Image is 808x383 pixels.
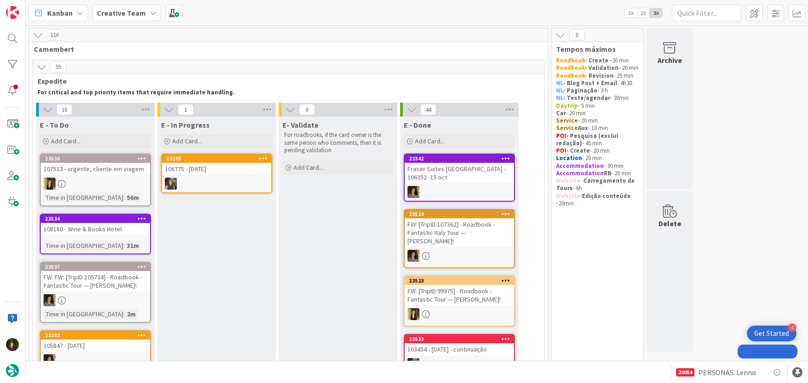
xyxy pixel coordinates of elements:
div: MS [41,294,150,306]
span: 44 [420,104,436,115]
div: 23523 [405,277,514,285]
div: 23534 [41,215,150,223]
strong: RB [604,169,611,177]
img: Visit kanbanzone.com [6,6,19,19]
a: 23524FW: [TripID:107362] - Roadbook - Fantastic Italy Tour — [PERSON_NAME]!MS [404,209,515,268]
span: Tempos máximos [556,44,632,54]
img: MS [44,354,56,366]
div: 23523FW: [TripID:99975] - Roadbook - Fantastic Tour — [PERSON_NAME]! [405,277,514,305]
strong: - Blog Post + Email [563,79,617,87]
div: 105847 - [DATE] [41,340,150,352]
div: Time in [GEOGRAPHIC_DATA] [44,192,123,203]
div: IG [162,178,271,190]
p: - 4h30 [556,80,639,87]
span: Add Card... [172,137,202,145]
strong: Website [556,192,580,200]
div: Open Get Started checklist, remaining modules: 4 [747,326,796,341]
div: Delete [658,218,681,229]
div: 23536107513 - urgente, cliente em viagem [41,154,150,175]
div: 23536 [45,155,150,162]
p: - 25 min [556,72,639,80]
div: 23203106775 - [DATE] [162,154,271,175]
div: Archive [658,55,682,66]
strong: POI [556,132,566,140]
p: - 20 min [556,64,639,72]
a: 23203106775 - [DATE]IG [161,154,272,193]
div: MS [41,354,150,366]
div: Get Started [754,329,789,338]
span: Add Card... [51,137,81,145]
strong: Roadbook [556,72,585,80]
span: 116 [47,30,63,41]
div: 23342Fraser Suites [GEOGRAPHIC_DATA] - 106352 -15 oct [405,154,514,183]
span: 1 [178,104,194,115]
div: 56m [125,192,141,203]
strong: - Revision [585,72,614,80]
a: 23537FW: FW: [TripID:105734] - Roadbook - Fantastic Tour — [PERSON_NAME]!MSTime in [GEOGRAPHIC_DA... [40,262,151,323]
span: : [123,192,125,203]
strong: - Create - [585,56,612,64]
strong: Location [556,154,582,162]
span: 2x [637,8,650,18]
div: FW: [TripID:99975] - Roadbook - Fantastic Tour — [PERSON_NAME]! [405,285,514,305]
p: - 20 min [556,170,639,177]
span: E - Done [404,120,431,130]
strong: - Pesquisa (exclui redação) [556,132,620,147]
div: 23342 [405,154,514,163]
strong: Roadbook [556,56,585,64]
div: 4 [788,323,796,332]
a: 23342Fraser Suites [GEOGRAPHIC_DATA] - 106352 -15 octMS [404,154,515,202]
div: SP [41,178,150,190]
p: - 20min [556,192,639,208]
div: 23202105847 - [DATE] [41,331,150,352]
span: Add Card... [294,163,323,172]
p: - 45 min [556,132,639,148]
p: - 30min [556,94,639,102]
div: 23533 [405,335,514,343]
a: 23533103454 - [DATE] - continuaçãoIG [404,334,515,377]
div: 23524FW: [TripID:107362] - Roadbook - Fantastic Italy Tour — [PERSON_NAME]! [405,210,514,247]
img: MS [407,250,420,262]
p: For roadbooks, if the card owner is the same person who comments, then it is pending validation [284,131,392,154]
div: 23537FW: FW: [TripID:105734] - Roadbook - Fantastic Tour — [PERSON_NAME]! [41,263,150,291]
img: avatar [6,364,19,377]
div: 23537 [41,263,150,271]
strong: NL [556,86,563,94]
div: 23203 [166,155,271,162]
div: 23202 [45,332,150,339]
p: - 20 min [556,147,639,154]
span: 10 [56,104,72,115]
strong: Edição conteúdo - [556,192,632,207]
div: 103454 - [DATE] - continuação [405,343,514,355]
div: Time in [GEOGRAPHIC_DATA] [44,309,123,319]
p: - 20 min [556,154,639,162]
p: - 3 h [556,87,639,94]
p: - 20 min [556,110,639,117]
span: E- Validate [282,120,319,130]
strong: Website [556,177,580,185]
img: IG [165,178,177,190]
span: 55 [50,62,66,73]
div: 23524 [405,210,514,218]
p: - - 6h [556,177,639,192]
strong: For critical and top priority items that require immediate handling. [38,88,235,96]
div: 23533 [409,336,514,342]
strong: - Validation [585,64,619,72]
img: SP [407,308,420,320]
p: 30 min [556,57,639,64]
div: FW: FW: [TripID:105734] - Roadbook - Fantastic Tour — [PERSON_NAME]! [41,271,150,291]
div: 2m [125,309,138,319]
span: PERSONAS: Lenno [698,367,756,378]
div: MS [405,186,514,198]
strong: Accommodation [556,162,604,170]
img: SP [44,178,56,190]
div: 20054 [676,368,695,377]
p: - 30 min [556,162,639,170]
strong: - Teste/agendar [563,94,610,102]
strong: Daytrip [556,102,578,110]
div: MS [405,250,514,262]
span: E - To Do [40,120,69,130]
p: - 20 min [556,117,639,124]
span: 0 [299,104,315,115]
div: 23342 [409,155,514,162]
